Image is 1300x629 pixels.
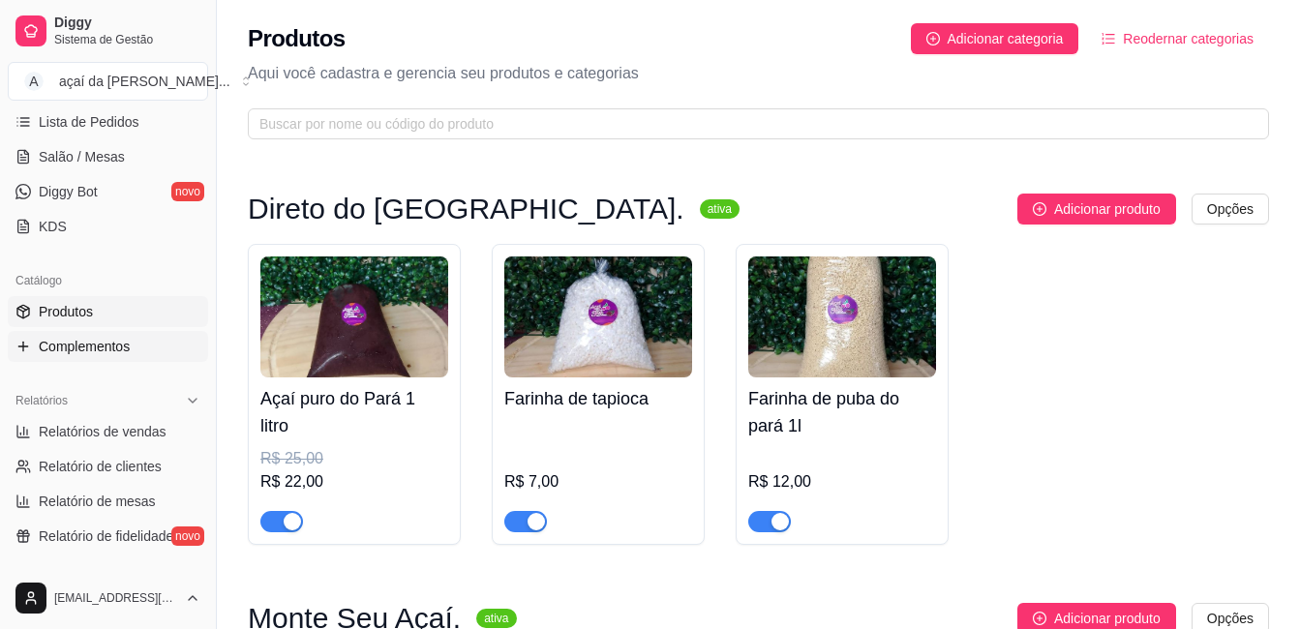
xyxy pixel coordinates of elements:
[260,470,448,494] div: R$ 22,00
[259,113,1242,135] input: Buscar por nome ou código do produto
[39,112,139,132] span: Lista de Pedidos
[504,256,692,377] img: product-image
[54,15,200,32] span: Diggy
[248,62,1269,85] p: Aqui você cadastra e gerencia seu produtos e categorias
[1207,198,1254,220] span: Opções
[1102,32,1115,45] span: ordered-list
[1054,198,1161,220] span: Adicionar produto
[748,256,936,377] img: product-image
[8,521,208,552] a: Relatório de fidelidadenovo
[8,176,208,207] a: Diggy Botnovo
[1207,608,1254,629] span: Opções
[39,337,130,356] span: Complementos
[39,217,67,236] span: KDS
[8,141,208,172] a: Salão / Mesas
[39,147,125,166] span: Salão / Mesas
[748,385,936,439] h4: Farinha de puba do pará 1l
[8,331,208,362] a: Complementos
[39,492,156,511] span: Relatório de mesas
[1033,202,1046,216] span: plus-circle
[1017,194,1176,225] button: Adicionar produto
[8,416,208,447] a: Relatórios de vendas
[39,422,166,441] span: Relatórios de vendas
[504,470,692,494] div: R$ 7,00
[59,72,230,91] div: açaí da [PERSON_NAME] ...
[8,8,208,54] a: DiggySistema de Gestão
[8,296,208,327] a: Produtos
[8,106,208,137] a: Lista de Pedidos
[39,457,162,476] span: Relatório de clientes
[1054,608,1161,629] span: Adicionar produto
[248,23,346,54] h2: Produtos
[248,197,684,221] h3: Direto do [GEOGRAPHIC_DATA].
[8,211,208,242] a: KDS
[504,385,692,412] h4: Farinha de tapioca
[24,72,44,91] span: A
[926,32,940,45] span: plus-circle
[39,526,173,546] span: Relatório de fidelidade
[476,609,516,628] sup: ativa
[1192,194,1269,225] button: Opções
[54,590,177,606] span: [EMAIL_ADDRESS][DOMAIN_NAME]
[15,393,68,408] span: Relatórios
[8,451,208,482] a: Relatório de clientes
[39,302,93,321] span: Produtos
[748,470,936,494] div: R$ 12,00
[8,265,208,296] div: Catálogo
[260,447,448,470] div: R$ 25,00
[700,199,740,219] sup: ativa
[1033,612,1046,625] span: plus-circle
[8,62,208,101] button: Select a team
[1123,28,1254,49] span: Reodernar categorias
[1086,23,1269,54] button: Reodernar categorias
[8,486,208,517] a: Relatório de mesas
[260,385,448,439] h4: Açaí puro do Pará 1 litro
[948,28,1064,49] span: Adicionar categoria
[54,32,200,47] span: Sistema de Gestão
[39,182,98,201] span: Diggy Bot
[911,23,1079,54] button: Adicionar categoria
[8,575,208,621] button: [EMAIL_ADDRESS][DOMAIN_NAME]
[260,256,448,377] img: product-image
